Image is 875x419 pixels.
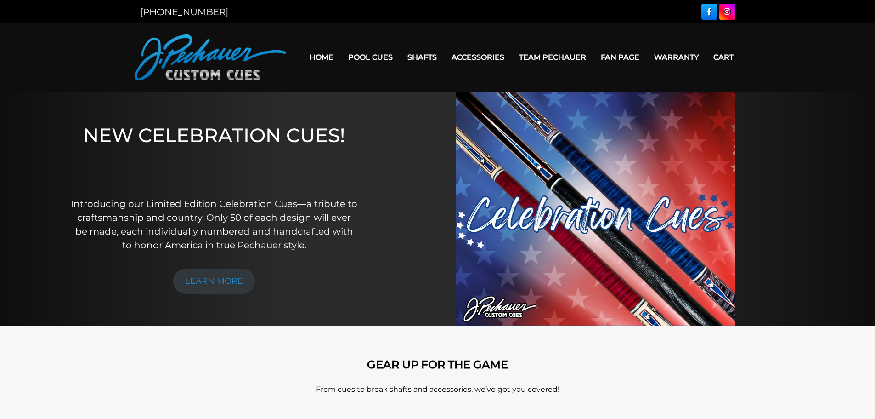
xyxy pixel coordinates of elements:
img: Pechauer Custom Cues [135,34,286,80]
a: Home [302,46,341,69]
p: Introducing our Limited Edition Celebration Cues—a tribute to craftsmanship and country. Only 50 ... [70,197,358,252]
a: Accessories [444,46,512,69]
a: Warranty [647,46,706,69]
a: Pool Cues [341,46,400,69]
strong: GEAR UP FOR THE GAME [367,358,508,371]
a: Fan Page [593,46,647,69]
a: Shafts [400,46,444,69]
a: Team Pechauer [512,46,593,69]
a: LEARN MORE [173,269,255,294]
a: Cart [706,46,741,69]
a: [PHONE_NUMBER] [140,6,228,17]
p: From cues to break shafts and accessories, we’ve got you covered! [176,384,700,395]
h1: NEW CELEBRATION CUES! [70,124,358,184]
